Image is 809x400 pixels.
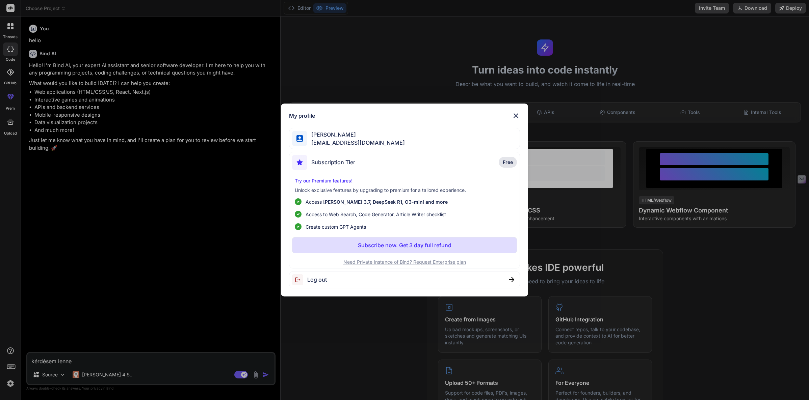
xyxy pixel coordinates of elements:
span: [PERSON_NAME] 3.7, DeepSeek R1, O3-mini and more [323,199,448,205]
img: logout [292,274,307,285]
span: Free [503,159,513,166]
p: Try our Premium features! [295,177,514,184]
img: profile [296,135,303,142]
span: [EMAIL_ADDRESS][DOMAIN_NAME] [307,139,405,147]
img: subscription [292,155,307,170]
img: checklist [295,211,302,218]
img: checklist [295,198,302,205]
span: Create custom GPT Agents [306,223,366,230]
span: [PERSON_NAME] [307,131,405,139]
img: checklist [295,223,302,230]
p: Unlock exclusive features by upgrading to premium for a tailored experience. [295,187,514,194]
img: close [512,112,520,120]
img: close [509,277,514,282]
p: Access [306,198,448,205]
p: Need Private Instance of Bind? Request Enterprise plan [292,259,517,265]
button: Subscribe now. Get 3 day full refund [292,237,517,253]
h1: My profile [289,112,315,120]
span: Log out [307,276,327,284]
span: Access to Web Search, Code Generator, Article Writer checklist [306,211,446,218]
p: Subscribe now. Get 3 day full refund [358,241,451,249]
span: Subscription Tier [311,158,355,166]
